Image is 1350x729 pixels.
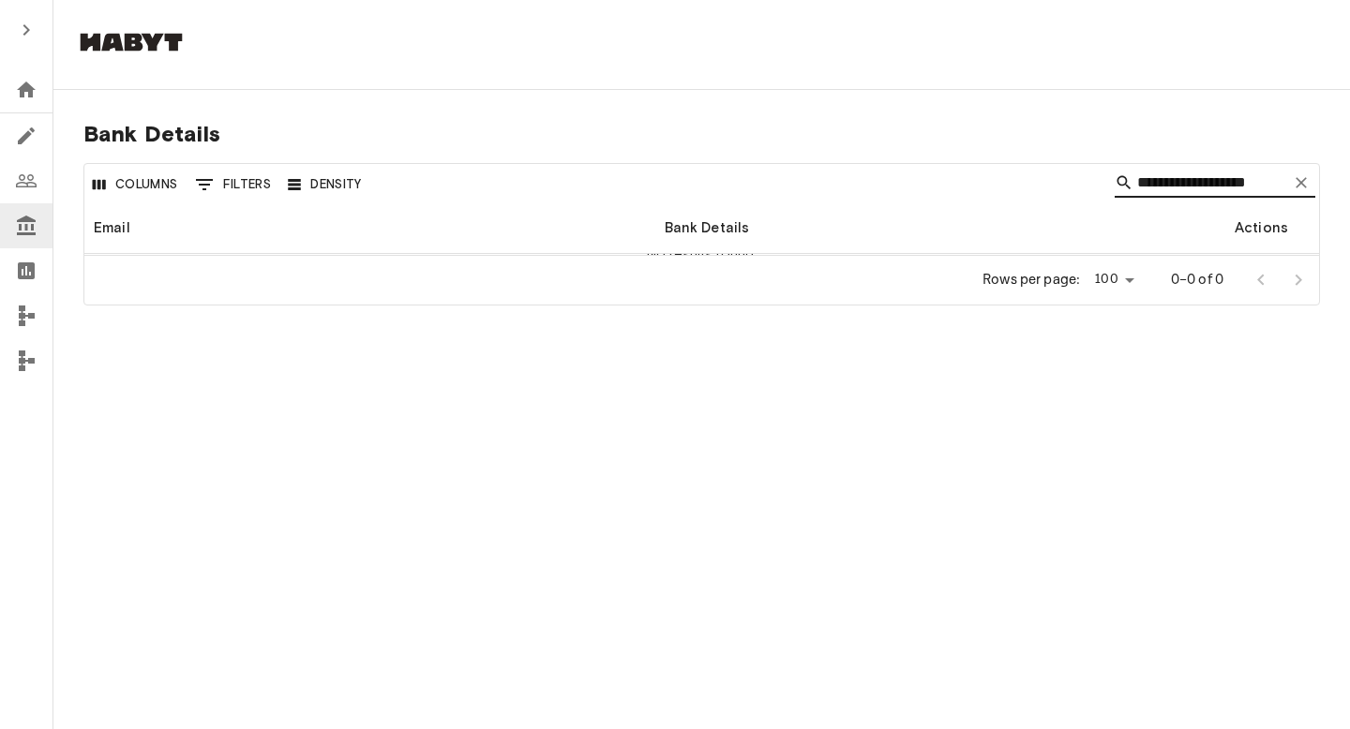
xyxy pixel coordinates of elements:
[982,270,1080,290] p: Rows per page:
[84,254,1319,255] div: No results found.
[84,201,655,254] div: Email
[88,171,183,200] button: Select columns
[83,120,1320,148] span: Bank Details
[1235,201,1288,254] div: Actions
[1171,270,1223,290] p: 0–0 of 0
[1225,201,1319,254] div: Actions
[1115,168,1315,201] div: Search
[655,201,1226,254] div: Bank Details
[665,201,750,254] div: Bank Details
[94,201,130,254] div: Email
[283,171,367,200] button: Density
[75,33,187,52] img: Habyt
[190,170,277,200] button: Show filters
[1287,169,1315,197] button: Clear
[1087,266,1140,293] div: 100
